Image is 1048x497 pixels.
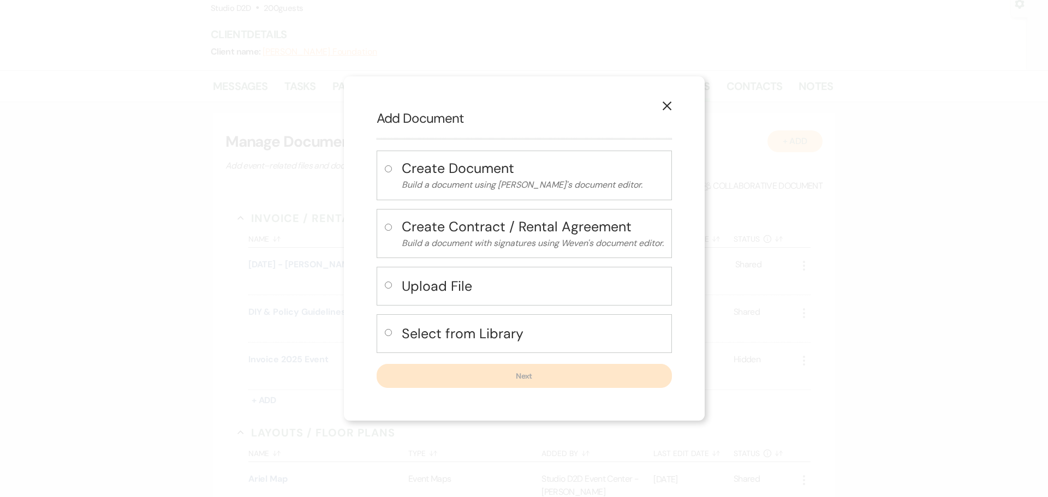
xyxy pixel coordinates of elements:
[402,178,664,192] p: Build a document using [PERSON_NAME]'s document editor.
[402,159,664,192] button: Create DocumentBuild a document using [PERSON_NAME]'s document editor.
[402,275,664,297] button: Upload File
[377,109,672,128] h2: Add Document
[402,217,664,250] button: Create Contract / Rental AgreementBuild a document with signatures using Weven's document editor.
[402,217,664,236] h4: Create Contract / Rental Agreement
[402,324,664,343] h4: Select from Library
[402,322,664,345] button: Select from Library
[402,277,664,296] h4: Upload File
[402,236,664,250] p: Build a document with signatures using Weven's document editor.
[402,159,664,178] h4: Create Document
[377,364,672,388] button: Next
